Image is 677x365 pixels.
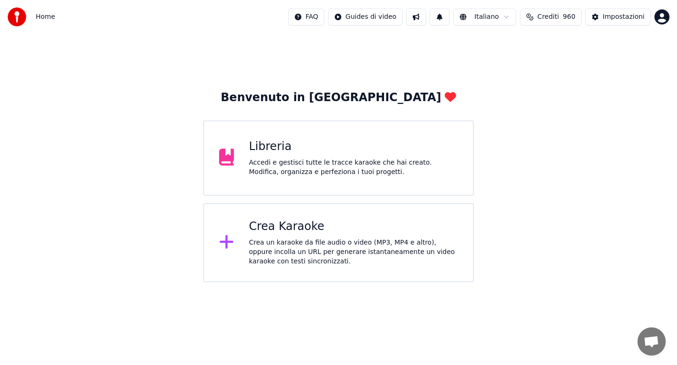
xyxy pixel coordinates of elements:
[520,8,582,25] button: Crediti960
[563,12,575,22] span: 960
[585,8,651,25] button: Impostazioni
[603,12,645,22] div: Impostazioni
[328,8,402,25] button: Guides di video
[249,219,458,234] div: Crea Karaoke
[36,12,55,22] nav: breadcrumb
[8,8,26,26] img: youka
[537,12,559,22] span: Crediti
[36,12,55,22] span: Home
[249,158,458,177] div: Accedi e gestisci tutte le tracce karaoke che hai creato. Modifica, organizza e perfeziona i tuoi...
[638,327,666,356] div: Aprire la chat
[288,8,324,25] button: FAQ
[221,90,457,105] div: Benvenuto in [GEOGRAPHIC_DATA]
[249,238,458,266] div: Crea un karaoke da file audio o video (MP3, MP4 e altro), oppure incolla un URL per generare ista...
[249,139,458,154] div: Libreria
